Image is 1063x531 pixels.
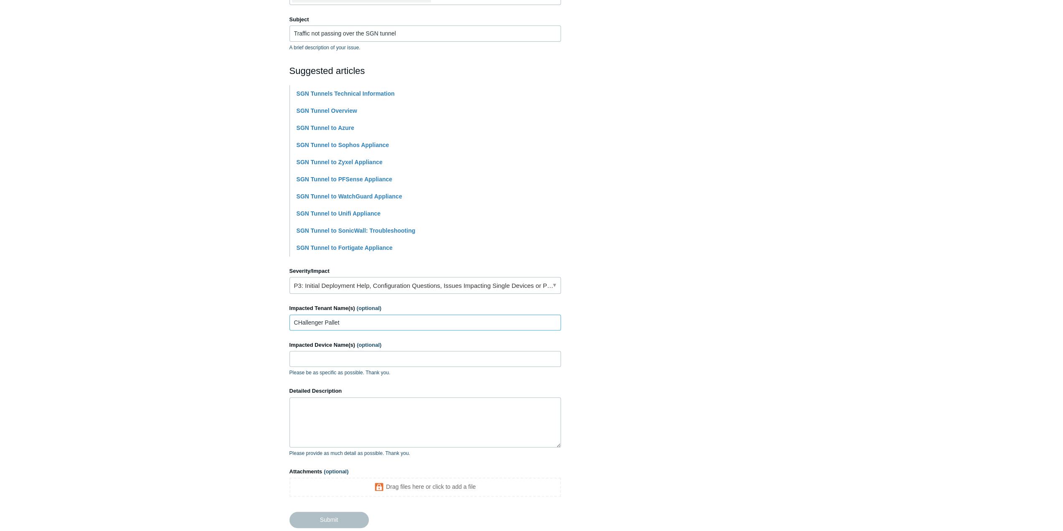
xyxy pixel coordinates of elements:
[297,142,389,148] a: SGN Tunnel to Sophos Appliance
[297,159,383,165] a: SGN Tunnel to Zyxel Appliance
[289,512,369,528] input: Submit
[289,277,561,294] a: P3: Initial Deployment Help, Configuration Questions, Issues Impacting Single Devices or Past Out...
[289,15,561,24] label: Subject
[289,44,561,51] p: A brief description of your issue.
[297,193,402,200] a: SGN Tunnel to WatchGuard Appliance
[289,467,561,476] label: Attachments
[289,450,561,457] p: Please provide as much detail as possible. Thank you.
[297,227,416,234] a: SGN Tunnel to SonicWall: Troubleshooting
[289,304,561,313] label: Impacted Tenant Name(s)
[289,341,561,349] label: Impacted Device Name(s)
[357,305,381,311] span: (optional)
[297,176,392,183] a: SGN Tunnel to PFSense Appliance
[357,342,381,348] span: (optional)
[324,468,348,475] span: (optional)
[289,369,561,376] p: Please be as specific as possible. Thank you.
[289,387,561,395] label: Detailed Description
[289,64,561,78] h2: Suggested articles
[289,267,561,275] label: Severity/Impact
[297,90,395,97] a: SGN Tunnels Technical Information
[297,244,393,251] a: SGN Tunnel to Fortigate Appliance
[297,210,381,217] a: SGN Tunnel to Unifi Appliance
[297,107,357,114] a: SGN Tunnel Overview
[297,124,354,131] a: SGN Tunnel to Azure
